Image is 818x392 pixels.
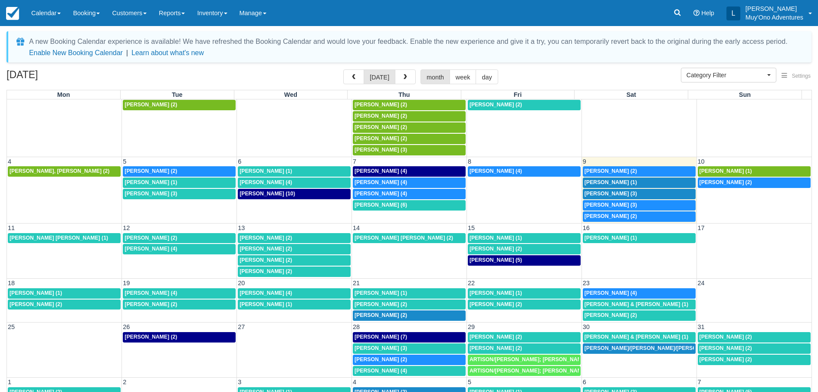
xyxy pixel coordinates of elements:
[353,122,466,133] a: [PERSON_NAME] (2)
[122,280,131,287] span: 19
[7,69,116,86] h2: [DATE]
[681,68,776,82] button: Category Filter
[583,166,696,177] a: [PERSON_NAME] (2)
[468,288,581,299] a: [PERSON_NAME] (1)
[701,10,714,16] span: Help
[355,312,407,318] span: [PERSON_NAME] (2)
[240,268,292,274] span: [PERSON_NAME] (2)
[355,345,407,351] span: [PERSON_NAME] (3)
[364,69,395,84] button: [DATE]
[240,168,292,174] span: [PERSON_NAME] (1)
[470,301,522,307] span: [PERSON_NAME] (2)
[353,200,466,211] a: [PERSON_NAME] (6)
[470,290,522,296] span: [PERSON_NAME] (1)
[237,379,242,385] span: 3
[123,178,236,188] a: [PERSON_NAME] (1)
[7,224,16,231] span: 11
[583,300,696,310] a: [PERSON_NAME] & [PERSON_NAME] (1)
[29,49,123,57] button: Enable New Booking Calendar
[123,100,236,110] a: [PERSON_NAME] (2)
[468,343,581,354] a: [PERSON_NAME] (2)
[125,179,177,185] span: [PERSON_NAME] (1)
[352,224,361,231] span: 14
[697,224,706,231] span: 17
[237,224,246,231] span: 13
[122,323,131,330] span: 26
[468,244,581,254] a: [PERSON_NAME] (2)
[352,379,357,385] span: 4
[468,166,581,177] a: [PERSON_NAME] (4)
[739,91,751,98] span: Sun
[476,69,498,84] button: day
[123,300,236,310] a: [PERSON_NAME] (2)
[585,334,688,340] span: [PERSON_NAME] & [PERSON_NAME] (1)
[122,379,127,385] span: 2
[582,323,591,330] span: 30
[583,178,696,188] a: [PERSON_NAME] (1)
[240,179,292,185] span: [PERSON_NAME] (4)
[698,178,811,188] a: [PERSON_NAME] (2)
[125,246,177,252] span: [PERSON_NAME] (4)
[583,200,696,211] a: [PERSON_NAME] (3)
[697,158,706,165] span: 10
[470,334,522,340] span: [PERSON_NAME] (2)
[7,280,16,287] span: 18
[470,102,522,108] span: [PERSON_NAME] (2)
[125,168,177,174] span: [PERSON_NAME] (2)
[353,355,466,365] a: [PERSON_NAME] (2)
[583,310,696,321] a: [PERSON_NAME] (2)
[583,233,696,244] a: [PERSON_NAME] (1)
[284,91,297,98] span: Wed
[583,288,696,299] a: [PERSON_NAME] (4)
[125,334,177,340] span: [PERSON_NAME] (2)
[470,257,522,263] span: [PERSON_NAME] (5)
[420,69,450,84] button: month
[700,179,752,185] span: [PERSON_NAME] (2)
[467,323,476,330] span: 29
[355,368,407,374] span: [PERSON_NAME] (4)
[514,91,522,98] span: Fri
[687,71,765,79] span: Category Filter
[398,91,410,98] span: Thu
[10,290,62,296] span: [PERSON_NAME] (1)
[10,235,108,241] span: [PERSON_NAME] [PERSON_NAME] (1)
[450,69,476,84] button: week
[238,288,351,299] a: [PERSON_NAME] (4)
[700,345,752,351] span: [PERSON_NAME] (2)
[238,189,351,199] a: [PERSON_NAME] (10)
[582,224,591,231] span: 16
[585,179,637,185] span: [PERSON_NAME] (1)
[585,235,637,241] span: [PERSON_NAME] (1)
[353,366,466,376] a: [PERSON_NAME] (4)
[8,166,121,177] a: [PERSON_NAME], [PERSON_NAME] (2)
[131,49,204,56] a: Learn about what's new
[353,189,466,199] a: [PERSON_NAME] (4)
[355,135,407,142] span: [PERSON_NAME] (2)
[585,213,637,219] span: [PERSON_NAME] (2)
[355,202,407,208] span: [PERSON_NAME] (6)
[125,290,177,296] span: [PERSON_NAME] (4)
[8,288,121,299] a: [PERSON_NAME] (1)
[238,300,351,310] a: [PERSON_NAME] (1)
[746,13,803,22] p: Muy'Ono Adventures
[585,312,637,318] span: [PERSON_NAME] (2)
[698,332,811,343] a: [PERSON_NAME] (2)
[352,323,361,330] span: 28
[467,379,472,385] span: 5
[238,244,351,254] a: [PERSON_NAME] (2)
[238,166,351,177] a: [PERSON_NAME] (1)
[240,290,292,296] span: [PERSON_NAME] (4)
[355,124,407,130] span: [PERSON_NAME] (2)
[353,332,466,343] a: [PERSON_NAME] (7)
[353,145,466,155] a: [PERSON_NAME] (3)
[583,211,696,222] a: [PERSON_NAME] (2)
[698,343,811,354] a: [PERSON_NAME] (2)
[240,257,292,263] span: [PERSON_NAME] (2)
[585,202,637,208] span: [PERSON_NAME] (3)
[585,345,729,351] span: [PERSON_NAME]/[PERSON_NAME]/[PERSON_NAME] (2)
[172,91,183,98] span: Tue
[240,301,292,307] span: [PERSON_NAME] (1)
[122,158,127,165] span: 5
[355,147,407,153] span: [PERSON_NAME] (3)
[468,355,581,365] a: ARTISON/[PERSON_NAME]; [PERSON_NAME]/[PERSON_NAME]; [PERSON_NAME]/[PERSON_NAME]; [PERSON_NAME]/[P...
